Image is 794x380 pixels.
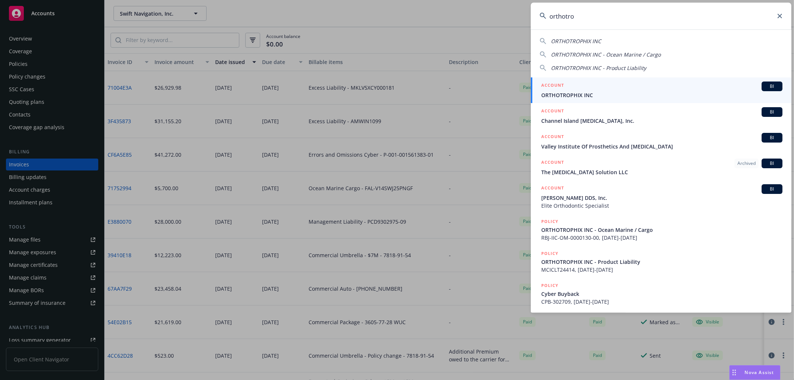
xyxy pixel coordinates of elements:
[765,160,779,167] span: BI
[541,194,782,202] span: [PERSON_NAME] DDS, Inc.
[541,143,782,150] span: Valley Institute Of Prosthetics And [MEDICAL_DATA]
[531,214,791,246] a: POLICYORTHOTROPHIX INC - Ocean Marine / CargoRBJ-IIC-OM-0000130-00, [DATE]-[DATE]
[551,51,661,58] span: ORTHOTROPHIX INC - Ocean Marine / Cargo
[541,133,564,142] h5: ACCOUNT
[541,298,782,306] span: CPB-302709, [DATE]-[DATE]
[737,160,756,167] span: Archived
[531,246,791,278] a: POLICYORTHOTROPHIX INC - Product LiabilityMCICLT24414, [DATE]-[DATE]
[541,218,558,225] h5: POLICY
[729,365,781,380] button: Nova Assist
[541,290,782,298] span: Cyber Buyback
[541,159,564,167] h5: ACCOUNT
[745,369,774,376] span: Nova Assist
[531,3,791,29] input: Search...
[541,107,564,116] h5: ACCOUNT
[730,365,739,380] div: Drag to move
[765,109,779,115] span: BI
[765,83,779,90] span: BI
[531,77,791,103] a: ACCOUNTBIORTHOTROPHIX INC
[541,91,782,99] span: ORTHOTROPHIX INC
[531,278,791,310] a: POLICYCyber BuybackCPB-302709, [DATE]-[DATE]
[541,258,782,266] span: ORTHOTROPHIX INC - Product Liability
[765,134,779,141] span: BI
[531,129,791,154] a: ACCOUNTBIValley Institute Of Prosthetics And [MEDICAL_DATA]
[531,103,791,129] a: ACCOUNTBIChannel Island [MEDICAL_DATA], Inc.
[541,266,782,274] span: MCICLT24414, [DATE]-[DATE]
[541,234,782,242] span: RBJ-IIC-OM-0000130-00, [DATE]-[DATE]
[541,168,782,176] span: The [MEDICAL_DATA] Solution LLC
[541,117,782,125] span: Channel Island [MEDICAL_DATA], Inc.
[551,64,646,71] span: ORTHOTROPHIX INC - Product Liability
[551,38,601,45] span: ORTHOTROPHIX INC
[541,184,564,193] h5: ACCOUNT
[541,202,782,210] span: Elite Orthodontic Specialist
[541,226,782,234] span: ORTHOTROPHIX INC - Ocean Marine / Cargo
[765,186,779,192] span: BI
[531,154,791,180] a: ACCOUNTArchivedBIThe [MEDICAL_DATA] Solution LLC
[541,250,558,257] h5: POLICY
[541,82,564,90] h5: ACCOUNT
[541,282,558,289] h5: POLICY
[531,180,791,214] a: ACCOUNTBI[PERSON_NAME] DDS, Inc.Elite Orthodontic Specialist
